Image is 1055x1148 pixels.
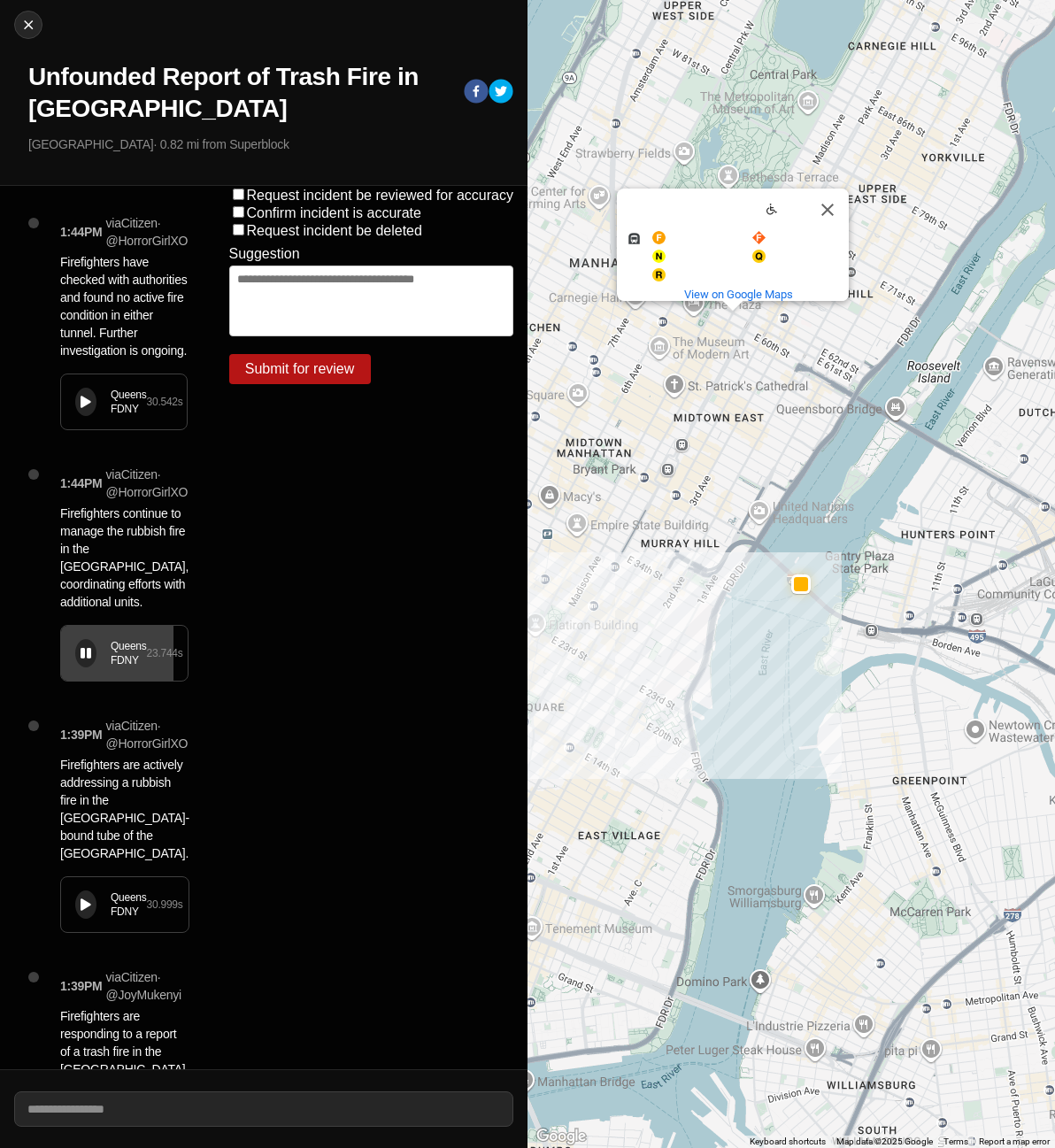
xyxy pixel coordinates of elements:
[106,968,189,1004] p: via Citizen · @ JoyMukenyi
[247,205,421,220] label: Confirm incident is accurate
[60,505,189,611] p: Firefighters continue to manage the rubbish fire in the [GEOGRAPHIC_DATA], coordinating efforts w...
[806,189,849,231] button: Close
[229,354,371,384] button: Submit for review
[106,717,189,752] p: via Citizen · @ HorrorGirlXO
[106,214,189,250] p: via Citizen · @ HorrorGirlXO
[147,898,183,912] div: 30.999 s
[943,1136,968,1146] a: Terms (opens in new tab)
[14,11,42,39] button: cancel
[464,79,489,107] button: facebook
[652,231,666,244] img: F Line
[652,268,666,281] img: R Line
[532,1125,590,1148] img: Google
[229,246,300,262] label: Suggestion
[28,135,513,153] p: [GEOGRAPHIC_DATA] · 0.82 mi from Superblock
[752,250,766,263] img: Q Line
[111,388,147,416] div: Queens FDNY
[111,890,147,919] div: Queens FDNY
[247,223,422,238] label: Request incident be deleted
[836,1136,933,1146] span: Map data ©2025 Google
[657,204,763,218] span: Lexington Av/63 St
[979,1136,1050,1146] a: Report a map error
[752,231,766,244] img: FX
[111,639,147,667] div: Queens FDNY
[147,395,183,409] div: 30.542 s
[60,223,103,241] p: 1:44PM
[766,204,777,215] div: Station is accessible
[750,1136,826,1148] button: Keyboard shortcuts
[19,16,37,34] img: cancel
[617,189,849,301] div: Lexington Av/63 St
[28,61,450,125] h1: Unfounded Report of Trash Fire in [GEOGRAPHIC_DATA]
[684,288,793,301] a: View on Google Maps
[106,466,189,501] p: via Citizen · @ HorrorGirlXO
[489,79,513,107] button: twitter
[60,977,103,995] p: 1:39PM
[628,232,641,245] img: Subway
[247,188,514,203] label: Request incident be reviewed for accuracy
[652,250,666,263] img: N Line
[532,1125,590,1148] a: Open this area in Google Maps (opens a new window)
[60,1007,189,1113] p: Firefighters are responding to a report of a trash fire in the [GEOGRAPHIC_DATA]-bound tube of th...
[60,726,103,744] p: 1:39PM
[147,646,183,660] div: 23.744 s
[60,474,103,492] p: 1:44PM
[60,756,189,862] p: Firefighters are actively addressing a rubbish fire in the [GEOGRAPHIC_DATA]-bound tube of the [G...
[60,253,188,359] p: Firefighters have checked with authorities and found no active fire condition in either tunnel. F...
